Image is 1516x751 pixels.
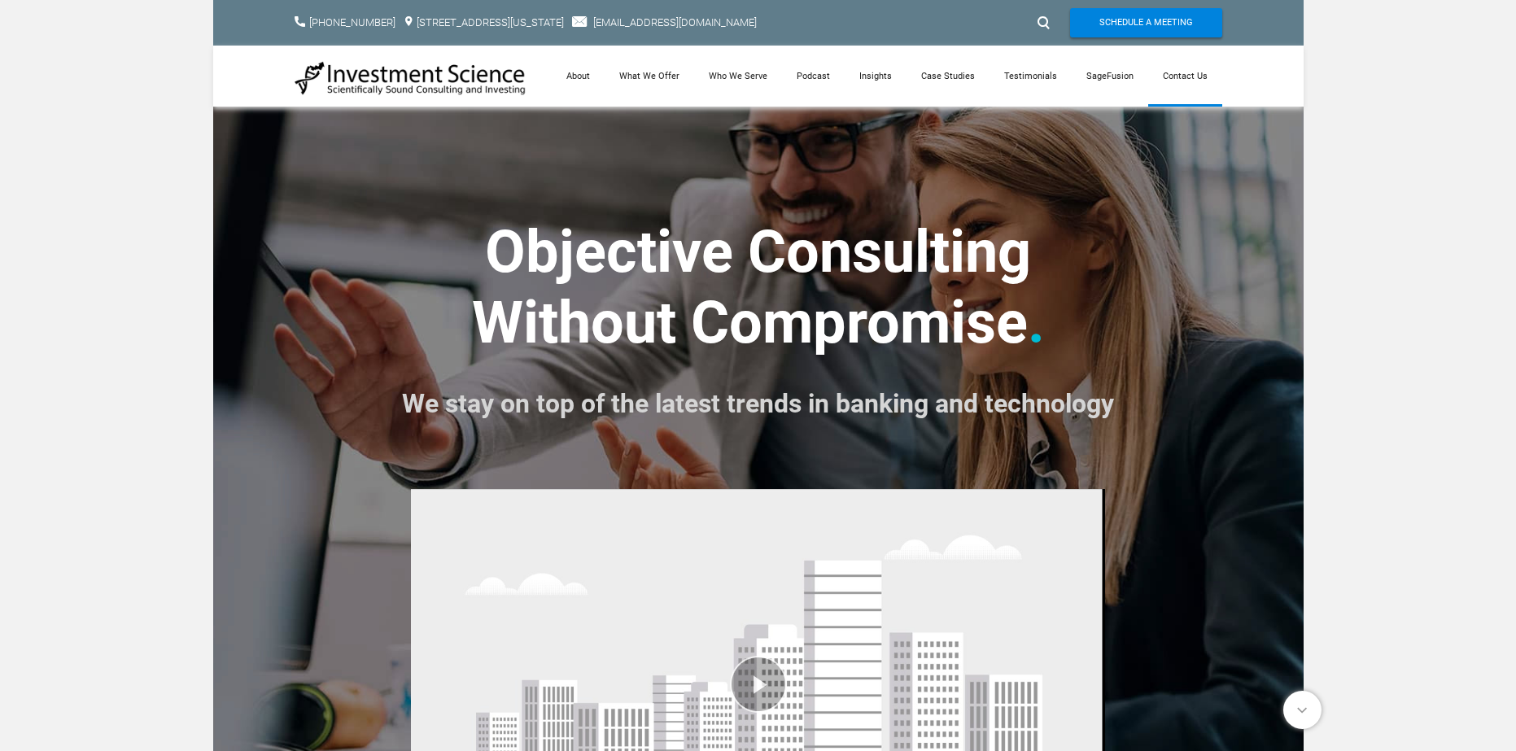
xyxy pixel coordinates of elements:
a: [STREET_ADDRESS][US_STATE]​ [417,16,564,28]
font: We stay on top of the latest trends in banking and technology [402,388,1114,419]
a: Who We Serve [694,46,782,107]
a: What We Offer [605,46,694,107]
a: Schedule A Meeting [1070,8,1222,37]
a: About [552,46,605,107]
strong: ​Objective Consulting ​Without Compromise [472,217,1032,356]
a: [EMAIL_ADDRESS][DOMAIN_NAME] [593,16,757,28]
span: Schedule A Meeting [1099,8,1193,37]
a: Insights [845,46,907,107]
a: Contact Us [1148,46,1222,107]
a: Podcast [782,46,845,107]
a: SageFusion [1072,46,1148,107]
a: Case Studies [907,46,990,107]
img: Investment Science | NYC Consulting Services [295,60,526,96]
font: . [1028,288,1045,357]
a: [PHONE_NUMBER] [309,16,395,28]
a: Testimonials [990,46,1072,107]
